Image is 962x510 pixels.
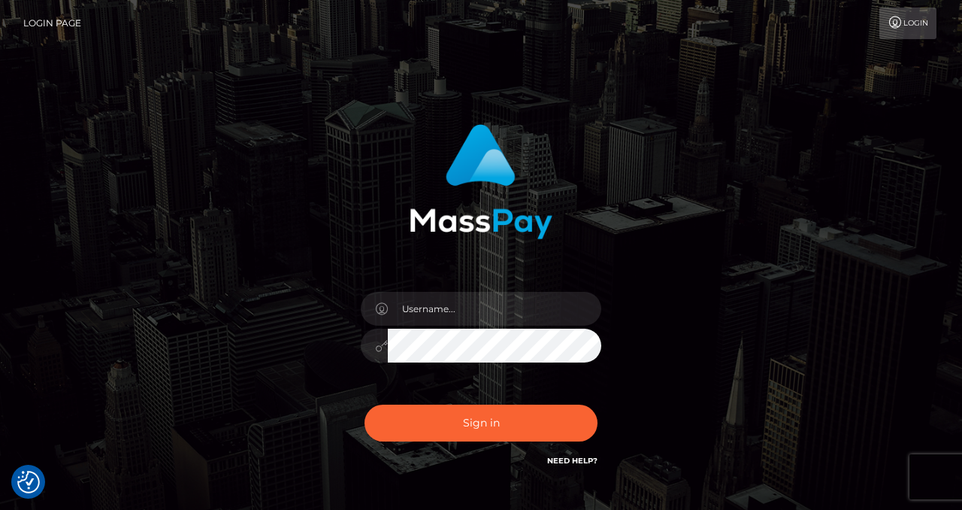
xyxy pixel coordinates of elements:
[365,405,597,442] button: Sign in
[17,471,40,493] img: Revisit consent button
[388,292,601,326] input: Username...
[547,456,597,466] a: Need Help?
[410,124,552,239] img: MassPay Login
[23,8,81,39] a: Login Page
[17,471,40,493] button: Consent Preferences
[879,8,936,39] a: Login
